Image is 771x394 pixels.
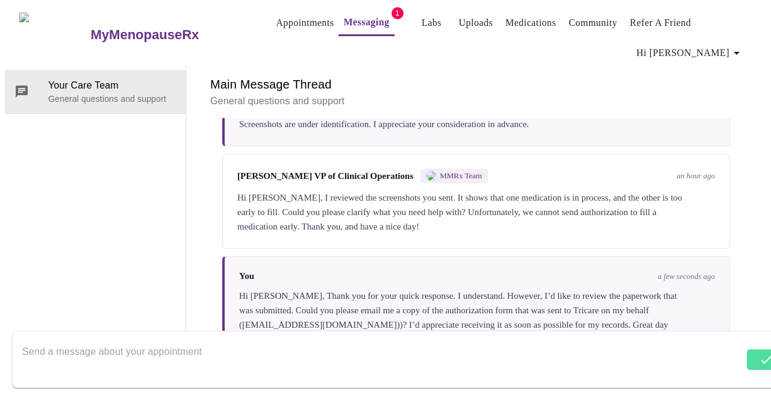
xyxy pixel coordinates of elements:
button: Appointments [271,11,339,35]
a: Medications [505,14,556,31]
a: Uploads [459,14,493,31]
button: Refer a Friend [625,11,696,35]
p: General questions and support [210,94,742,108]
h3: MyMenopauseRx [91,27,199,43]
span: Hi [PERSON_NAME] [637,45,744,61]
div: Hi [PERSON_NAME], I reviewed the screenshots you sent. It shows that one medication is in process... [237,190,715,234]
div: Your Care TeamGeneral questions and support [5,70,186,113]
div: Screenshots are under identification. I appreciate your consideration in advance. [239,117,715,131]
button: Messaging [339,10,394,36]
span: You [239,271,254,281]
button: Uploads [454,11,498,35]
button: Community [564,11,622,35]
button: Medications [501,11,561,35]
button: Labs [413,11,451,35]
a: Refer a Friend [630,14,691,31]
p: General questions and support [48,93,176,105]
span: an hour ago [676,171,715,181]
span: MMRx Team [440,171,482,181]
span: [PERSON_NAME] VP of Clinical Operations [237,171,413,181]
a: MyMenopauseRx [89,14,247,56]
span: 1 [392,7,404,19]
img: MyMenopauseRx Logo [19,13,89,58]
span: a few seconds ago [658,272,715,281]
span: Your Care Team [48,78,176,93]
textarea: Send a message about your appointment [22,340,744,378]
button: Hi [PERSON_NAME] [632,41,749,65]
a: Appointments [276,14,334,31]
a: Messaging [343,14,389,31]
div: Hi [PERSON_NAME], Thank you for your quick response. I understand. However, I’d like to review th... [239,289,715,346]
h6: Main Message Thread [210,75,742,94]
img: MMRX [426,171,436,181]
a: Labs [422,14,442,31]
a: Community [569,14,617,31]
